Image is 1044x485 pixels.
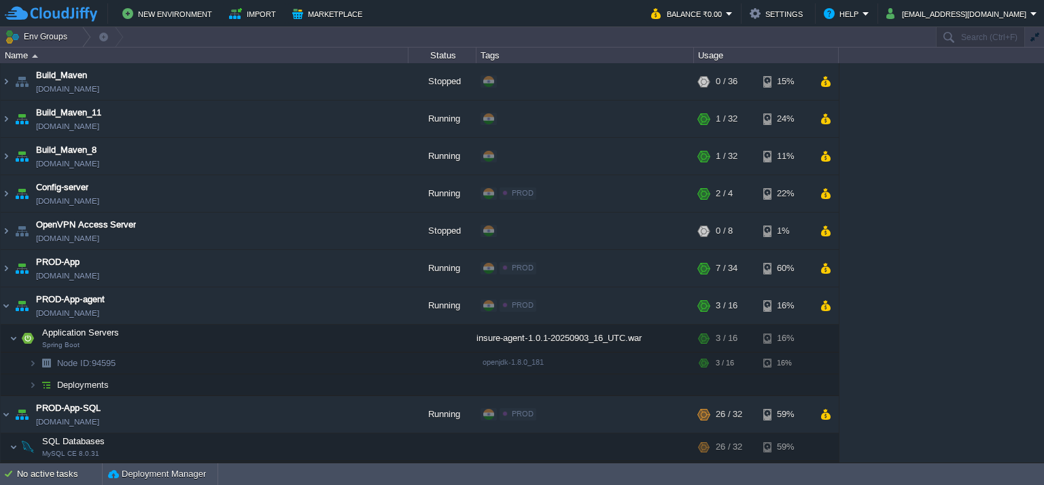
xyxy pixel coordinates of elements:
[716,461,738,482] div: 26 / 32
[12,250,31,287] img: AMDAwAAAACH5BAEAAAAALAAAAAABAAEAAAICRAEAOw==
[408,396,476,433] div: Running
[886,5,1030,22] button: [EMAIL_ADDRESS][DOMAIN_NAME]
[29,374,37,395] img: AMDAwAAAACH5BAEAAAAALAAAAAABAAEAAAICRAEAOw==
[763,461,807,482] div: 59%
[41,327,121,338] a: Application ServersSpring Boot
[763,396,807,433] div: 59%
[36,157,99,170] span: [DOMAIN_NAME]
[824,5,863,22] button: Help
[17,463,102,485] div: No active tasks
[36,306,99,320] a: [DOMAIN_NAME]
[716,101,737,137] div: 1 / 32
[36,401,101,415] span: PROD-App-SQL
[716,175,733,212] div: 2 / 4
[42,450,99,458] span: MySQL CE 8.0.31
[108,467,206,481] button: Deployment Manager
[695,48,838,63] div: Usage
[651,5,726,22] button: Balance ₹0.00
[36,293,105,306] span: PROD-App-agent
[36,269,99,283] a: [DOMAIN_NAME]
[36,82,99,96] span: [DOMAIN_NAME]
[408,101,476,137] div: Running
[716,396,742,433] div: 26 / 32
[763,63,807,100] div: 15%
[512,410,534,418] span: PROD
[12,213,31,249] img: AMDAwAAAACH5BAEAAAAALAAAAAABAAEAAAICRAEAOw==
[229,5,280,22] button: Import
[41,436,107,446] a: SQL DatabasesMySQL CE 8.0.31
[716,287,737,324] div: 3 / 16
[408,63,476,100] div: Stopped
[56,379,111,391] a: Deployments
[716,325,737,352] div: 3 / 16
[408,287,476,324] div: Running
[12,287,31,324] img: AMDAwAAAACH5BAEAAAAALAAAAAABAAEAAAICRAEAOw==
[41,327,121,338] span: Application Servers
[122,5,216,22] button: New Environment
[37,353,56,374] img: AMDAwAAAACH5BAEAAAAALAAAAAABAAEAAAICRAEAOw==
[750,5,807,22] button: Settings
[36,255,80,269] a: PROD-App
[763,325,807,352] div: 16%
[29,461,37,482] img: AMDAwAAAACH5BAEAAAAALAAAAAABAAEAAAICRAEAOw==
[36,181,88,194] a: Config-server
[5,5,97,22] img: CloudJiffy
[1,63,12,100] img: AMDAwAAAACH5BAEAAAAALAAAAAABAAEAAAICRAEAOw==
[12,63,31,100] img: AMDAwAAAACH5BAEAAAAALAAAAAABAAEAAAICRAEAOw==
[716,353,734,374] div: 3 / 16
[36,232,99,245] a: [DOMAIN_NAME]
[483,358,544,366] span: openjdk-1.8.0_181
[10,433,18,461] img: AMDAwAAAACH5BAEAAAAALAAAAAABAAEAAAICRAEAOw==
[476,325,694,352] div: insure-agent-1.0.1-20250903_16_UTC.war
[12,396,31,433] img: AMDAwAAAACH5BAEAAAAALAAAAAABAAEAAAICRAEAOw==
[1,396,12,433] img: AMDAwAAAACH5BAEAAAAALAAAAAABAAEAAAICRAEAOw==
[36,106,101,120] span: Build_Maven_11
[512,264,534,272] span: PROD
[12,101,31,137] img: AMDAwAAAACH5BAEAAAAALAAAAAABAAEAAAICRAEAOw==
[36,415,99,429] span: [DOMAIN_NAME]
[1,287,12,324] img: AMDAwAAAACH5BAEAAAAALAAAAAABAAEAAAICRAEAOw==
[37,461,56,482] img: AMDAwAAAACH5BAEAAAAALAAAAAABAAEAAAICRAEAOw==
[763,101,807,137] div: 24%
[18,433,37,461] img: AMDAwAAAACH5BAEAAAAALAAAAAABAAEAAAICRAEAOw==
[408,175,476,212] div: Running
[763,287,807,324] div: 16%
[716,63,737,100] div: 0 / 36
[763,175,807,212] div: 22%
[477,48,693,63] div: Tags
[1,175,12,212] img: AMDAwAAAACH5BAEAAAAALAAAAAABAAEAAAICRAEAOw==
[716,138,737,175] div: 1 / 32
[56,357,118,369] span: 94595
[763,353,807,374] div: 16%
[32,54,38,58] img: AMDAwAAAACH5BAEAAAAALAAAAAABAAEAAAICRAEAOw==
[10,325,18,352] img: AMDAwAAAACH5BAEAAAAALAAAAAABAAEAAAICRAEAOw==
[763,213,807,249] div: 1%
[12,175,31,212] img: AMDAwAAAACH5BAEAAAAALAAAAAABAAEAAAICRAEAOw==
[41,435,107,447] span: SQL Databases
[763,433,807,461] div: 59%
[36,69,87,82] a: Build_Maven
[56,357,118,369] a: Node ID:94595
[36,143,97,157] a: Build_Maven_8
[763,250,807,287] div: 60%
[37,374,56,395] img: AMDAwAAAACH5BAEAAAAALAAAAAABAAEAAAICRAEAOw==
[57,358,92,368] span: Node ID:
[512,301,534,309] span: PROD
[292,5,366,22] button: Marketplace
[1,138,12,175] img: AMDAwAAAACH5BAEAAAAALAAAAAABAAEAAAICRAEAOw==
[36,120,99,133] span: [DOMAIN_NAME]
[36,194,99,208] a: [DOMAIN_NAME]
[29,353,37,374] img: AMDAwAAAACH5BAEAAAAALAAAAAABAAEAAAICRAEAOw==
[408,138,476,175] div: Running
[1,250,12,287] img: AMDAwAAAACH5BAEAAAAALAAAAAABAAEAAAICRAEAOw==
[18,325,37,352] img: AMDAwAAAACH5BAEAAAAALAAAAAABAAEAAAICRAEAOw==
[1,213,12,249] img: AMDAwAAAACH5BAEAAAAALAAAAAABAAEAAAICRAEAOw==
[12,138,31,175] img: AMDAwAAAACH5BAEAAAAALAAAAAABAAEAAAICRAEAOw==
[36,218,136,232] a: OpenVPN Access Server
